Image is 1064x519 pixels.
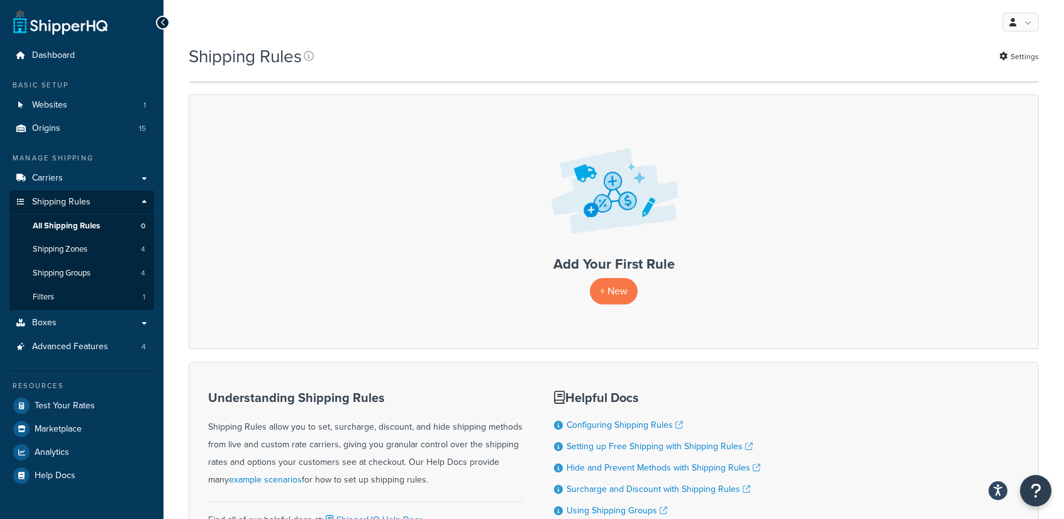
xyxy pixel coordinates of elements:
li: Shipping Groups [9,262,154,285]
a: Test Your Rates [9,394,154,417]
p: + New [590,278,638,304]
a: Hide and Prevent Methods with Shipping Rules [567,461,760,474]
span: 4 [141,244,145,255]
a: Shipping Zones 4 [9,238,154,261]
a: Websites 1 [9,94,154,117]
a: ShipperHQ Home [13,9,108,35]
div: Shipping Rules allow you to set, surcharge, discount, and hide shipping methods from live and cus... [208,391,523,489]
span: 0 [141,221,145,232]
div: Resources [9,381,154,391]
a: Settings [999,48,1039,65]
a: Help Docs [9,464,154,487]
a: Configuring Shipping Rules [567,418,683,432]
span: Advanced Features [32,342,108,352]
a: Shipping Rules [9,191,154,214]
span: Filters [33,292,54,303]
span: 4 [141,268,145,279]
span: Boxes [32,318,57,328]
a: Carriers [9,167,154,190]
li: Filters [9,286,154,309]
li: All Shipping Rules [9,215,154,238]
a: Filters 1 [9,286,154,309]
span: Origins [32,123,60,134]
a: Setting up Free Shipping with Shipping Rules [567,440,753,453]
a: Marketplace [9,418,154,440]
a: Using Shipping Groups [567,504,667,517]
h3: Helpful Docs [554,391,760,405]
a: Surcharge and Discount with Shipping Rules [567,483,750,496]
span: Websites [32,100,67,111]
span: Analytics [35,447,69,458]
span: 1 [143,100,146,111]
a: Analytics [9,441,154,464]
span: Carriers [32,173,63,184]
a: Shipping Groups 4 [9,262,154,285]
span: Marketplace [35,424,82,435]
button: Open Resource Center [1020,475,1051,506]
li: Advanced Features [9,335,154,359]
h3: Add Your First Rule [202,257,1026,272]
span: Shipping Zones [33,244,87,255]
span: Shipping Groups [33,268,91,279]
span: Help Docs [35,471,75,481]
div: Basic Setup [9,80,154,91]
li: Shipping Zones [9,238,154,261]
span: 1 [143,292,145,303]
span: All Shipping Rules [33,221,100,232]
span: Dashboard [32,50,75,61]
li: Origins [9,117,154,140]
div: Manage Shipping [9,153,154,164]
li: Shipping Rules [9,191,154,310]
a: Origins 15 [9,117,154,140]
a: Boxes [9,311,154,335]
span: 4 [141,342,146,352]
h1: Shipping Rules [189,44,302,69]
span: Test Your Rates [35,401,95,411]
h3: Understanding Shipping Rules [208,391,523,405]
a: All Shipping Rules 0 [9,215,154,238]
a: Dashboard [9,44,154,67]
li: Websites [9,94,154,117]
a: example scenarios [229,473,302,486]
span: 15 [139,123,146,134]
a: Advanced Features 4 [9,335,154,359]
span: Shipping Rules [32,197,91,208]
